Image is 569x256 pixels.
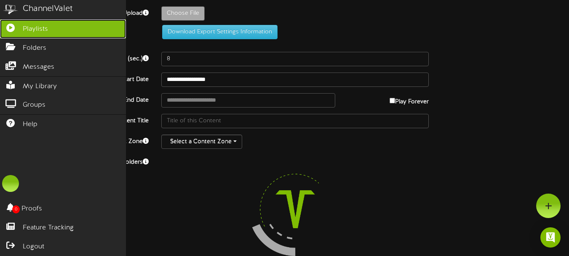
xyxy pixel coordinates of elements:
[158,29,278,35] a: Download Export Settings Information
[21,204,42,214] span: Proofs
[23,24,48,34] span: Playlists
[23,3,73,15] div: ChannelValet
[540,227,561,248] div: Open Intercom Messenger
[161,135,242,149] button: Select a Content Zone
[23,120,37,129] span: Help
[23,100,45,110] span: Groups
[390,98,395,103] input: Play Forever
[161,114,429,128] input: Title of this Content
[23,242,44,252] span: Logout
[23,223,74,233] span: Feature Tracking
[390,93,429,106] label: Play Forever
[23,62,54,72] span: Messages
[162,25,278,39] button: Download Export Settings Information
[23,43,46,53] span: Folders
[12,205,20,213] span: 0
[23,82,57,92] span: My Library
